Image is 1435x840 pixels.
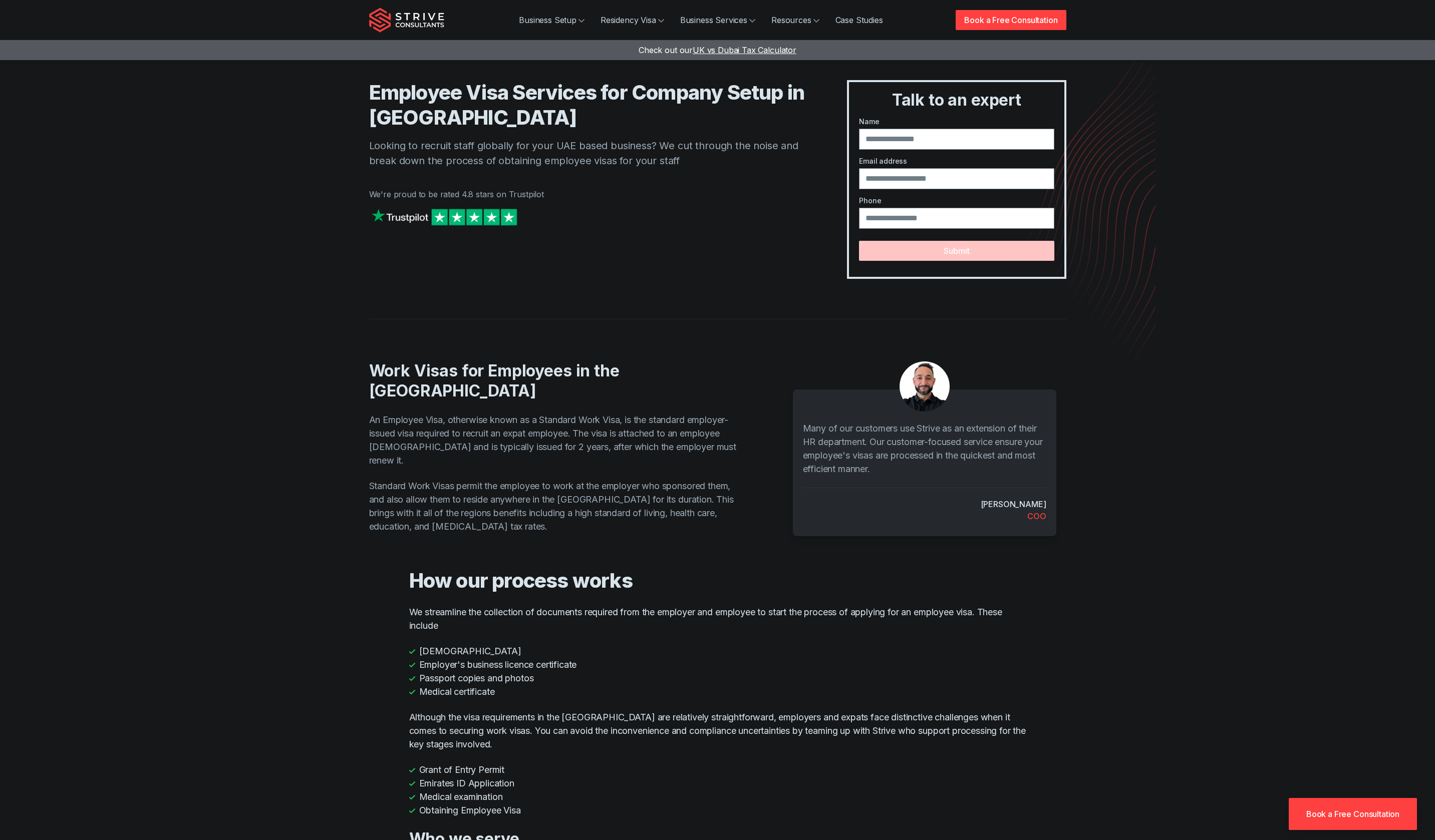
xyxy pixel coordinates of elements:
div: COO [1027,510,1046,522]
a: Resources [763,10,827,30]
img: aDXDSydWJ-7kSlbU_Untitleddesign-75-.png [900,361,950,411]
a: Business Services [672,10,763,30]
a: Case Studies [827,10,891,30]
li: Obtaining Employee Visa [409,803,1026,817]
a: Business Setup [511,10,593,30]
label: Email address [859,156,1054,166]
button: Submit [859,241,1054,261]
li: Medical examination [409,790,1026,803]
a: Book a Free Consultation [1289,798,1417,830]
cite: [PERSON_NAME] [981,498,1046,510]
img: Strive on Trustpilot [369,206,519,228]
p: We're proud to be rated 4.8 stars on Trustpilot [369,188,807,200]
span: UK vs Dubai Tax Calculator [693,45,796,55]
a: Book a Free Consultation [956,10,1066,30]
a: Check out ourUK vs Dubai Tax Calculator [639,45,796,55]
a: Residency Visa [593,10,672,30]
li: Grant of Entry Permit [409,763,1026,776]
h1: Employee Visa Services for Company Setup in [GEOGRAPHIC_DATA] [369,80,807,130]
p: Although the visa requirements in the [GEOGRAPHIC_DATA] are relatively straightforward, employers... [409,710,1026,751]
li: Medical certificate [409,685,1026,698]
p: We streamline the collection of documents required from the employer and employee to start the pr... [409,605,1026,632]
h2: How our process works [409,568,1026,593]
img: Strive Consultants [369,8,444,33]
p: Standard Work Visas permit the employee to work at the employer who sponsored them, and also allo... [369,479,739,533]
li: Passport copies and photos [409,671,1026,685]
p: Many of our customers use Strive as an extension of their HR department. Our customer-focused ser... [803,422,1046,476]
label: Name [859,116,1054,127]
p: Looking to recruit staff globally for your UAE based business? We cut through the noise and break... [369,138,807,168]
li: Employer's business licence certificate [409,658,1026,671]
h3: Talk to an expert [853,90,1060,110]
li: Emirates ID Application [409,776,1026,790]
li: [DEMOGRAPHIC_DATA] [409,644,1026,658]
h2: Work Visas for Employees in the [GEOGRAPHIC_DATA] [369,361,739,401]
p: An Employee Visa, otherwise known as a Standard Work Visa, is the standard employer-issued visa r... [369,413,739,467]
label: Phone [859,195,1054,206]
